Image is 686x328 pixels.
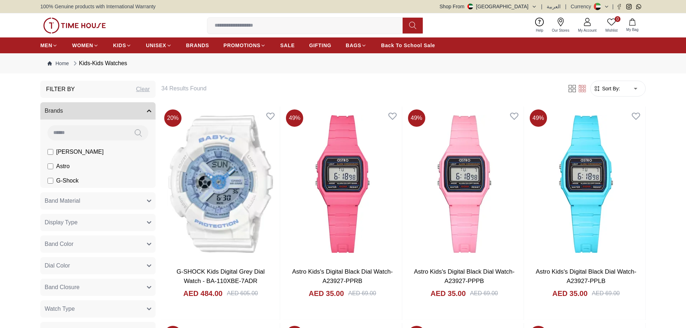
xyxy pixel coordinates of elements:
[43,18,106,33] img: ...
[45,197,80,205] span: Band Material
[56,148,104,156] span: [PERSON_NAME]
[626,4,632,9] a: Instagram
[292,268,393,284] a: Astro Kids's Digital Black Dial Watch-A23927-PPRB
[45,283,80,292] span: Band Closure
[113,39,131,52] a: KIDS
[431,288,466,298] h4: AED 35.00
[552,288,588,298] h4: AED 35.00
[414,268,514,284] a: Astro Kids's Digital Black Dial Watch-A23927-PPPB
[440,3,537,10] button: Shop From[GEOGRAPHIC_DATA]
[280,42,295,49] span: SALE
[348,289,376,298] div: AED 69.00
[548,16,574,35] a: Our Stores
[602,28,620,33] span: Wishlist
[72,42,93,49] span: WOMEN
[616,4,622,9] a: Facebook
[40,235,156,253] button: Band Color
[592,289,620,298] div: AED 69.00
[46,85,75,94] h3: Filter By
[309,288,344,298] h4: AED 35.00
[72,39,99,52] a: WOMEN
[45,218,77,227] span: Display Type
[224,39,266,52] a: PROMOTIONS
[532,16,548,35] a: Help
[40,192,156,210] button: Band Material
[527,107,645,261] img: Astro Kids's Digital Black Dial Watch-A23927-PPLB
[136,85,150,94] div: Clear
[381,42,435,49] span: Back To School Sale
[224,42,261,49] span: PROMOTIONS
[381,39,435,52] a: Back To School Sale
[565,3,566,10] span: |
[280,39,295,52] a: SALE
[636,4,641,9] a: Whatsapp
[283,107,402,261] img: Astro Kids's Digital Black Dial Watch-A23927-PPRB
[186,39,209,52] a: BRANDS
[530,109,547,127] span: 49 %
[72,59,127,68] div: Kids-Kids Watches
[161,84,559,93] h6: 34 Results Found
[309,42,331,49] span: GIFTING
[536,268,636,284] a: Astro Kids's Digital Black Dial Watch-A23927-PPLB
[40,39,58,52] a: MEN
[40,42,52,49] span: MEN
[547,3,561,10] button: العربية
[183,288,223,298] h4: AED 484.00
[533,28,546,33] span: Help
[549,28,572,33] span: Our Stores
[40,102,156,120] button: Brands
[622,17,643,34] button: My Bag
[146,42,166,49] span: UNISEX
[40,257,156,274] button: Dial Color
[612,3,614,10] span: |
[45,261,70,270] span: Dial Color
[286,109,303,127] span: 49 %
[40,3,156,10] span: 100% Genuine products with International Warranty
[48,149,53,155] input: [PERSON_NAME]
[161,107,280,261] img: G-SHOCK Kids Digital Grey Dial Watch - BA-110XBE-7ADR
[45,240,73,248] span: Band Color
[56,162,70,171] span: Astro
[48,163,53,169] input: Astro
[309,39,331,52] a: GIFTING
[571,3,594,10] div: Currency
[176,268,265,284] a: G-SHOCK Kids Digital Grey Dial Watch - BA-110XBE-7ADR
[40,279,156,296] button: Band Closure
[467,4,473,9] img: United Arab Emirates
[45,305,75,313] span: Watch Type
[48,178,53,184] input: G-Shock
[40,300,156,318] button: Watch Type
[164,109,181,127] span: 20 %
[601,85,620,92] span: Sort By:
[470,289,498,298] div: AED 69.00
[346,42,361,49] span: BAGS
[541,3,543,10] span: |
[113,42,126,49] span: KIDS
[601,16,622,35] a: 0Wishlist
[227,289,258,298] div: AED 605.00
[346,39,367,52] a: BAGS
[40,214,156,231] button: Display Type
[48,60,69,67] a: Home
[593,85,620,92] button: Sort By:
[45,107,63,115] span: Brands
[40,53,646,73] nav: Breadcrumb
[186,42,209,49] span: BRANDS
[575,28,600,33] span: My Account
[615,16,620,22] span: 0
[56,176,79,185] span: G-Shock
[408,109,425,127] span: 49 %
[623,27,641,32] span: My Bag
[405,107,524,261] img: Astro Kids's Digital Black Dial Watch-A23927-PPPB
[146,39,171,52] a: UNISEX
